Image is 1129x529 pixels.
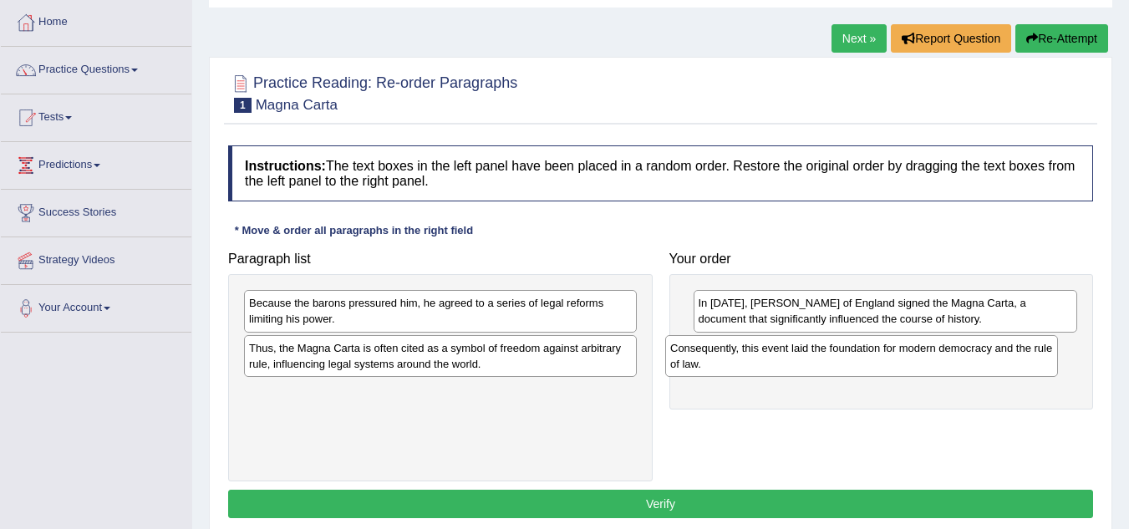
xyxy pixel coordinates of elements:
div: Thus, the Magna Carta is often cited as a symbol of freedom against arbitrary rule, influencing l... [244,335,637,377]
h4: Your order [669,252,1094,267]
h4: Paragraph list [228,252,653,267]
div: * Move & order all paragraphs in the right field [228,222,480,238]
span: 1 [234,98,252,113]
div: In [DATE], [PERSON_NAME] of England signed the Magna Carta, a document that significantly influen... [694,290,1078,332]
button: Report Question [891,24,1011,53]
div: Consequently, this event laid the foundation for modern democracy and the rule of law. [665,335,1058,377]
a: Tests [1,94,191,136]
a: Strategy Videos [1,237,191,279]
a: Practice Questions [1,47,191,89]
h4: The text boxes in the left panel have been placed in a random order. Restore the original order b... [228,145,1093,201]
small: Magna Carta [256,97,338,113]
a: Predictions [1,142,191,184]
h2: Practice Reading: Re-order Paragraphs [228,71,517,113]
div: Because the barons pressured him, he agreed to a series of legal reforms limiting his power. [244,290,637,332]
button: Re-Attempt [1015,24,1108,53]
a: Success Stories [1,190,191,231]
a: Your Account [1,285,191,327]
button: Verify [228,490,1093,518]
b: Instructions: [245,159,326,173]
a: Next » [831,24,887,53]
